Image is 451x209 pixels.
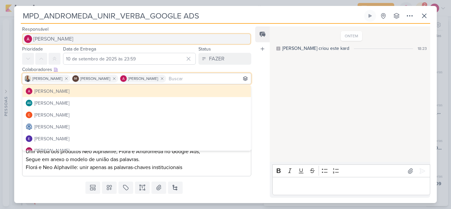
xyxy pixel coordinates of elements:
[22,97,251,109] button: AG [PERSON_NAME]
[27,102,31,105] p: AG
[22,66,251,73] div: Colaboradores
[24,75,31,82] img: Iara Santos
[198,46,211,52] label: Status
[367,13,373,18] div: Ligar relógio
[282,45,349,52] div: [PERSON_NAME] criou este kard
[34,147,69,154] div: [PERSON_NAME]
[418,46,427,52] div: 18:23
[26,147,32,154] div: Fabio Oliveira
[120,75,127,82] img: Alessandra Gomes
[74,77,77,81] p: IM
[198,53,251,65] button: FAZER
[26,123,32,130] img: Caroline Traven De Andrade
[22,109,251,121] button: [PERSON_NAME]
[22,26,49,32] label: Responsável
[272,164,430,177] div: Editor toolbar
[167,75,250,83] input: Buscar
[33,35,73,43] span: [PERSON_NAME]
[26,156,248,163] p: Segue em anexo o modelo de união das palavras.
[80,76,110,82] span: [PERSON_NAME]
[22,33,251,45] button: [PERSON_NAME]
[272,177,430,195] div: Editor editing area: main
[22,133,251,145] button: [PERSON_NAME]
[24,35,32,43] img: Alessandra Gomes
[22,127,251,177] div: Editor editing area: main
[22,85,251,97] button: [PERSON_NAME]
[34,88,69,95] div: [PERSON_NAME]
[22,46,43,52] label: Prioridade
[26,148,248,156] p: Unir verba dos produtos Neo Alphaville, Florà e Andromeda no Google Ads,
[128,76,158,82] span: [PERSON_NAME]
[34,100,69,107] div: [PERSON_NAME]
[22,121,251,133] button: [PERSON_NAME]
[26,163,248,171] p: Florá e Neo Alphaville: unir apenas as palavras-chaves institucionais
[34,112,69,119] div: [PERSON_NAME]
[26,135,32,142] img: Eduardo Quaresma
[26,100,32,106] div: Aline Gimenez Graciano
[72,75,79,82] div: Isabella Machado Guimarães
[27,149,31,153] p: FO
[34,123,69,130] div: [PERSON_NAME]
[34,135,69,142] div: [PERSON_NAME]
[22,145,251,157] button: FO [PERSON_NAME]
[63,46,96,52] label: Data de Entrega
[63,53,196,65] input: Select a date
[21,10,363,22] input: Kard Sem Título
[32,76,62,82] span: [PERSON_NAME]
[26,112,32,118] img: Carlos Massari
[26,88,32,94] img: Alessandra Gomes
[209,55,225,63] div: FAZER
